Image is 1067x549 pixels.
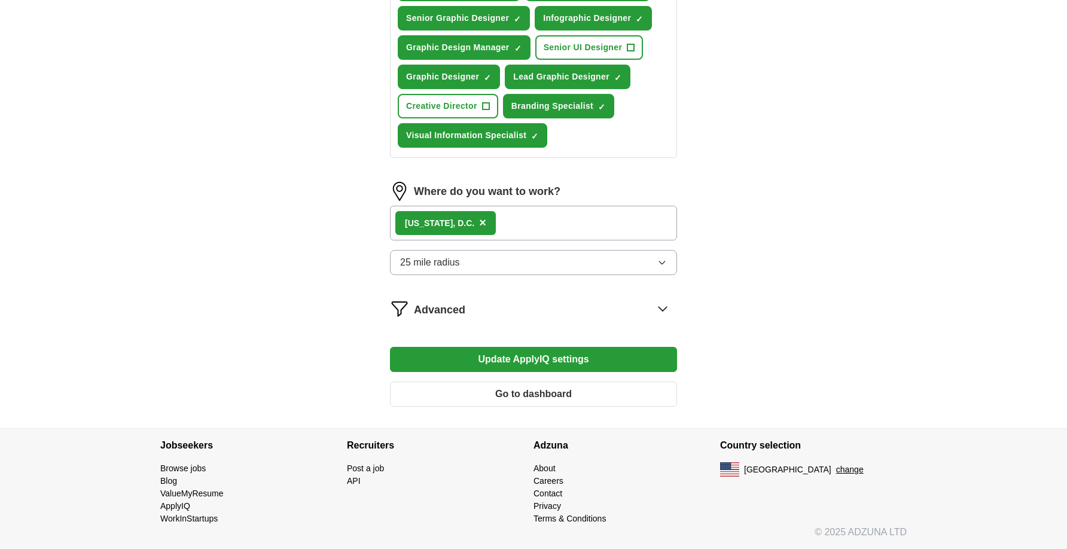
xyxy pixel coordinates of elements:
button: Visual Information Specialist✓ [398,123,547,148]
span: Senior UI Designer [544,41,623,54]
span: ✓ [636,14,643,24]
a: About [533,463,556,473]
span: ✓ [514,14,521,24]
button: change [836,463,864,476]
a: Contact [533,489,562,498]
button: Branding Specialist✓ [503,94,614,118]
a: Blog [160,476,177,486]
span: Advanced [414,302,465,318]
h4: Country selection [720,429,907,462]
span: Graphic Designer [406,71,479,83]
span: Senior Graphic Designer [406,12,509,25]
span: [GEOGRAPHIC_DATA] [744,463,831,476]
a: Terms & Conditions [533,514,606,523]
div: [US_STATE], D.C. [405,217,474,230]
button: Creative Director [398,94,498,118]
span: Lead Graphic Designer [513,71,609,83]
a: Privacy [533,501,561,511]
span: 25 mile radius [400,255,460,270]
button: × [479,214,486,232]
span: ✓ [531,132,538,141]
button: Graphic Designer✓ [398,65,500,89]
button: Graphic Design Manager✓ [398,35,531,60]
label: Where do you want to work? [414,184,560,200]
a: ValueMyResume [160,489,224,498]
a: Browse jobs [160,463,206,473]
button: Senior Graphic Designer✓ [398,6,530,30]
span: ✓ [598,102,605,112]
img: location.png [390,182,409,201]
button: Senior UI Designer [535,35,644,60]
a: API [347,476,361,486]
span: × [479,216,486,229]
div: © 2025 ADZUNA LTD [151,525,916,549]
a: Post a job [347,463,384,473]
span: ✓ [514,44,522,53]
span: Branding Specialist [511,100,593,112]
a: Careers [533,476,563,486]
button: 25 mile radius [390,250,677,275]
span: Graphic Design Manager [406,41,510,54]
button: Go to dashboard [390,382,677,407]
button: Lead Graphic Designer✓ [505,65,630,89]
img: US flag [720,462,739,477]
button: Update ApplyIQ settings [390,347,677,372]
span: ✓ [484,73,491,83]
img: filter [390,299,409,318]
span: Visual Information Specialist [406,129,526,142]
button: Infographic Designer✓ [535,6,652,30]
span: ✓ [614,73,621,83]
span: Infographic Designer [543,12,631,25]
a: WorkInStartups [160,514,218,523]
span: Creative Director [406,100,477,112]
a: ApplyIQ [160,501,190,511]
